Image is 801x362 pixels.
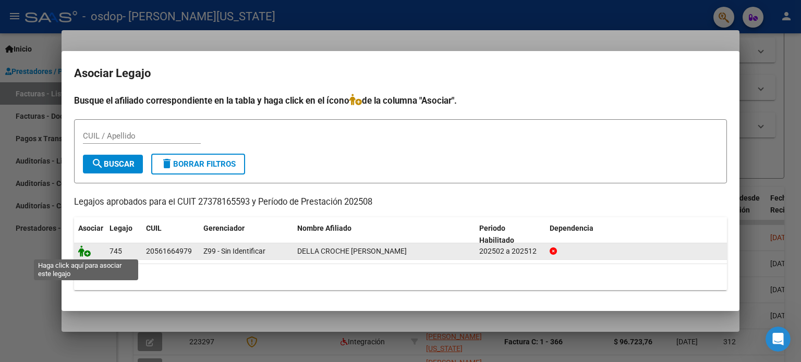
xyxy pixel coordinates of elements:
span: Asociar [78,224,103,232]
span: CUIL [146,224,162,232]
button: Buscar [83,155,143,173]
datatable-header-cell: Gerenciador [199,217,293,252]
span: Nombre Afiliado [297,224,351,232]
span: Borrar Filtros [161,159,236,169]
span: Gerenciador [203,224,245,232]
datatable-header-cell: Legajo [105,217,142,252]
h4: Busque el afiliado correspondiente en la tabla y haga click en el ícono de la columna "Asociar". [74,94,727,107]
span: Buscar [91,159,135,169]
button: Borrar Filtros [151,154,245,174]
datatable-header-cell: Nombre Afiliado [293,217,475,252]
div: 202502 a 202512 [479,245,541,257]
span: 745 [110,247,122,255]
div: 1 registros [74,264,727,290]
datatable-header-cell: Periodo Habilitado [475,217,545,252]
h2: Asociar Legajo [74,64,727,83]
mat-icon: search [91,157,104,170]
p: Legajos aprobados para el CUIT 27378165593 y Período de Prestación 202508 [74,196,727,209]
datatable-header-cell: Dependencia [545,217,727,252]
span: DELLA CROCHE GIANFRANCO [297,247,407,255]
span: Periodo Habilitado [479,224,514,244]
datatable-header-cell: CUIL [142,217,199,252]
div: 20561664979 [146,245,192,257]
datatable-header-cell: Asociar [74,217,105,252]
span: Dependencia [550,224,593,232]
span: Z99 - Sin Identificar [203,247,265,255]
span: Legajo [110,224,132,232]
iframe: Intercom live chat [766,327,791,352]
mat-icon: delete [161,157,173,170]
